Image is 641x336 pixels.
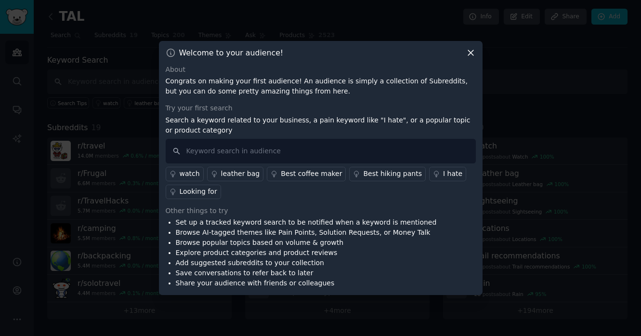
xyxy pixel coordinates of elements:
a: Looking for [166,185,221,199]
li: Browse popular topics based on volume & growth [176,238,437,248]
div: leather bag [221,169,260,179]
a: leather bag [207,167,264,181]
div: Other things to try [166,206,476,216]
li: Add suggested subreddits to your collection [176,258,437,268]
div: About [166,65,476,75]
li: Explore product categories and product reviews [176,248,437,258]
div: watch [180,169,200,179]
div: I hate [443,169,462,179]
a: I hate [429,167,466,181]
p: Congrats on making your first audience! An audience is simply a collection of Subreddits, but you... [166,76,476,96]
div: Looking for [180,187,217,197]
li: Set up a tracked keyword search to be notified when a keyword is mentioned [176,217,437,228]
div: Best coffee maker [281,169,342,179]
li: Browse AI-tagged themes like Pain Points, Solution Requests, or Money Talk [176,228,437,238]
a: Best coffee maker [267,167,346,181]
h3: Welcome to your audience! [179,48,284,58]
p: Search a keyword related to your business, a pain keyword like "I hate", or a popular topic or pr... [166,115,476,135]
input: Keyword search in audience [166,139,476,163]
div: Try your first search [166,103,476,113]
li: Share your audience with friends or colleagues [176,278,437,288]
div: Best hiking pants [363,169,422,179]
li: Save conversations to refer back to later [176,268,437,278]
a: Best hiking pants [349,167,426,181]
a: watch [166,167,204,181]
